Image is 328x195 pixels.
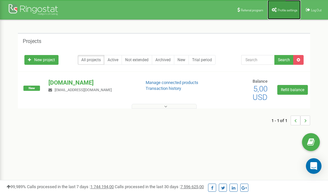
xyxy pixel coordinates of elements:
[122,55,152,65] a: Not extended
[90,184,114,189] u: 1 744 194,00
[278,8,297,12] span: Profile settings
[146,86,181,91] a: Transaction history
[189,55,216,65] a: Trial period
[146,80,198,85] a: Manage connected products
[55,88,112,92] span: [EMAIL_ADDRESS][DOMAIN_NAME]
[7,184,26,189] span: 99,989%
[241,8,263,12] span: Referral program
[174,55,189,65] a: New
[152,55,174,65] a: Archived
[23,86,40,91] span: New
[24,55,59,65] a: New project
[311,8,321,12] span: Log Out
[115,184,204,189] span: Calls processed in the last 30 days :
[78,55,104,65] a: All projects
[27,184,114,189] span: Calls processed in the last 7 days :
[306,158,321,174] div: Open Intercom Messenger
[180,184,204,189] u: 7 596 625,00
[253,84,268,102] span: 5,00 USD
[271,109,310,132] nav: ...
[48,78,135,87] p: [DOMAIN_NAME]
[104,55,122,65] a: Active
[277,85,308,95] a: Refill balance
[253,79,268,84] span: Balance
[23,38,41,44] h5: Projects
[274,55,294,65] button: Search
[241,55,275,65] input: Search
[271,116,291,125] span: 1 - 1 of 1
